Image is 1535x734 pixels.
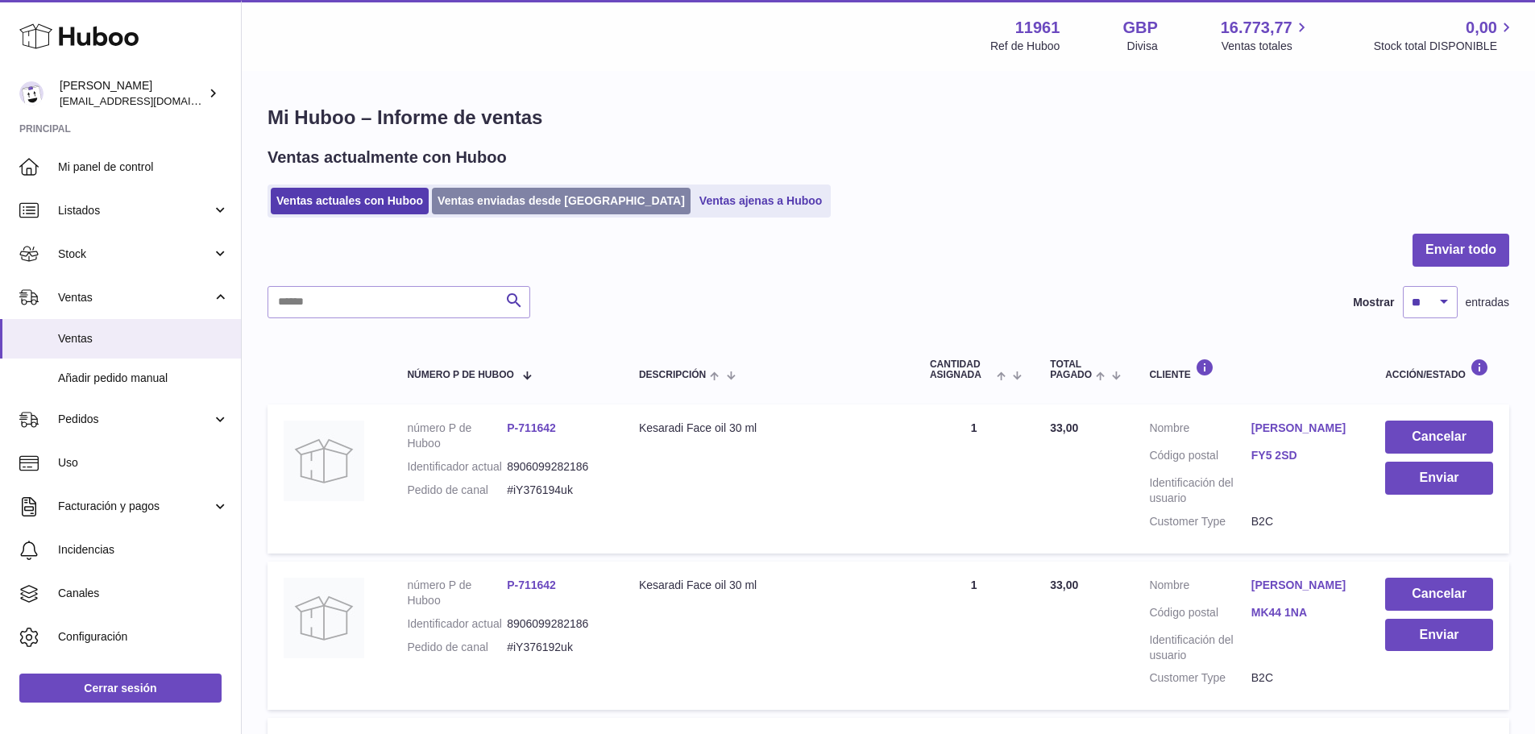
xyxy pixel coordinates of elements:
[58,455,229,471] span: Uso
[1050,421,1078,434] span: 33,00
[407,616,507,632] dt: Identificador actual
[1050,578,1078,591] span: 33,00
[1149,670,1251,686] dt: Customer Type
[507,421,556,434] a: P-711642
[990,39,1060,54] div: Ref de Huboo
[1374,39,1516,54] span: Stock total DISPONIBLE
[1122,17,1157,39] strong: GBP
[1251,578,1353,593] a: [PERSON_NAME]
[507,483,607,498] dd: #iY376194uk
[58,542,229,558] span: Incidencias
[1149,448,1251,467] dt: Código postal
[1466,17,1497,39] span: 0,00
[58,586,229,601] span: Canales
[1374,17,1516,54] a: 0,00 Stock total DISPONIBLE
[1015,17,1060,39] strong: 11961
[58,629,229,645] span: Configuración
[1251,448,1353,463] a: FY5 2SD
[60,78,205,109] div: [PERSON_NAME]
[639,578,898,593] div: Kesaradi Face oil 30 ml
[271,188,429,214] a: Ventas actuales con Huboo
[58,290,212,305] span: Ventas
[914,562,1034,710] td: 1
[19,81,44,106] img: internalAdmin-11961@internal.huboo.com
[1149,514,1251,529] dt: Customer Type
[284,421,364,501] img: no-photo.jpg
[1385,359,1493,380] div: Acción/Estado
[1251,670,1353,686] dd: B2C
[407,640,507,655] dt: Pedido de canal
[407,421,507,451] dt: número P de Huboo
[639,370,706,380] span: Descripción
[407,483,507,498] dt: Pedido de canal
[507,578,556,591] a: P-711642
[1221,17,1311,54] a: 16.773,77 Ventas totales
[1385,421,1493,454] button: Cancelar
[507,640,607,655] dd: #iY376192uk
[58,247,212,262] span: Stock
[407,370,513,380] span: número P de Huboo
[1221,17,1292,39] span: 16.773,77
[58,203,212,218] span: Listados
[1466,295,1509,310] span: entradas
[58,371,229,386] span: Añadir pedido manual
[1050,359,1092,380] span: Total pagado
[1413,234,1509,267] button: Enviar todo
[58,412,212,427] span: Pedidos
[1149,632,1251,663] dt: Identificación del usuario
[284,578,364,658] img: no-photo.jpg
[432,188,691,214] a: Ventas enviadas desde [GEOGRAPHIC_DATA]
[268,105,1509,131] h1: Mi Huboo – Informe de ventas
[1149,605,1251,624] dt: Código postal
[930,359,993,380] span: Cantidad ASIGNADA
[407,459,507,475] dt: Identificador actual
[507,459,607,475] dd: 8906099282186
[1251,605,1353,620] a: MK44 1NA
[1222,39,1311,54] span: Ventas totales
[1251,421,1353,436] a: [PERSON_NAME]
[1149,421,1251,440] dt: Nombre
[1149,475,1251,506] dt: Identificación del usuario
[1385,462,1493,495] button: Enviar
[914,404,1034,553] td: 1
[639,421,898,436] div: Kesaradi Face oil 30 ml
[507,616,607,632] dd: 8906099282186
[1149,578,1251,597] dt: Nombre
[1385,619,1493,652] button: Enviar
[268,147,507,168] h2: Ventas actualmente con Huboo
[694,188,828,214] a: Ventas ajenas a Huboo
[1251,514,1353,529] dd: B2C
[1149,359,1353,380] div: Cliente
[1127,39,1158,54] div: Divisa
[58,160,229,175] span: Mi panel de control
[19,674,222,703] a: Cerrar sesión
[407,578,507,608] dt: número P de Huboo
[1385,578,1493,611] button: Cancelar
[58,499,212,514] span: Facturación y pagos
[58,331,229,346] span: Ventas
[1353,295,1394,310] label: Mostrar
[60,94,237,107] span: [EMAIL_ADDRESS][DOMAIN_NAME]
